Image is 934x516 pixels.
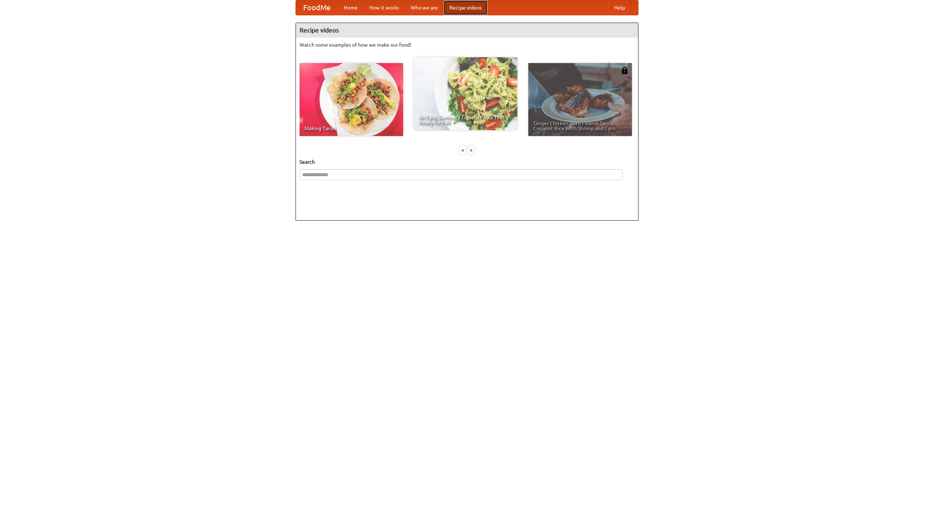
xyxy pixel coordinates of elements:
img: 483408.png [621,67,628,74]
a: Recipe videos [444,0,487,15]
span: Making Tacos [305,126,398,131]
a: An Easy, Summery Tomato Pasta That's Ready for Fall [414,57,517,130]
div: » [468,146,475,155]
a: How it works [363,0,405,15]
h5: Search [300,158,634,166]
div: « [459,146,466,155]
h4: Recipe videos [296,23,638,38]
a: Help [608,0,631,15]
p: Watch some examples of how we make our food! [300,41,634,49]
a: FoodMe [296,0,338,15]
span: An Easy, Summery Tomato Pasta That's Ready for Fall [419,115,512,125]
a: Home [338,0,363,15]
a: Making Tacos [300,63,403,136]
a: Who we are [405,0,444,15]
